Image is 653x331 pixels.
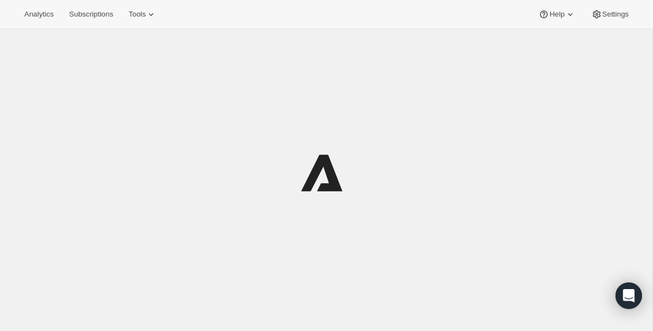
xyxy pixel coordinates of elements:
span: Help [549,10,564,19]
div: Open Intercom Messenger [615,282,642,309]
button: Settings [585,7,635,22]
button: Tools [122,7,163,22]
button: Analytics [18,7,60,22]
span: Settings [602,10,629,19]
span: Analytics [24,10,53,19]
button: Subscriptions [62,7,120,22]
span: Tools [129,10,146,19]
span: Subscriptions [69,10,113,19]
button: Help [532,7,582,22]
